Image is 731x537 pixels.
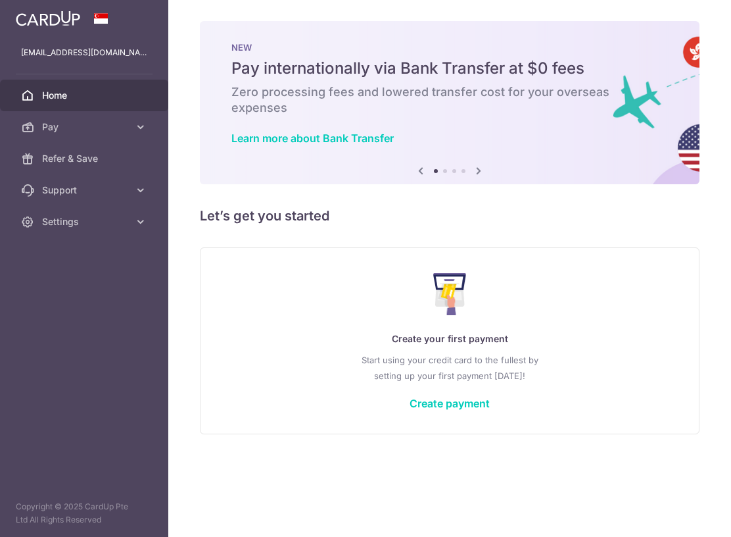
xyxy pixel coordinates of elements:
span: Home [42,89,129,102]
p: NEW [231,42,668,53]
p: Start using your credit card to the fullest by setting up your first payment [DATE]! [227,352,672,384]
a: Create payment [410,397,490,410]
span: Refer & Save [42,152,129,165]
h5: Let’s get you started [200,205,699,226]
p: Create your first payment [227,331,672,347]
img: CardUp [16,11,80,26]
h5: Pay internationally via Bank Transfer at $0 fees [231,58,668,79]
img: Make Payment [433,273,467,315]
h6: Zero processing fees and lowered transfer cost for your overseas expenses [231,84,668,116]
a: Learn more about Bank Transfer [231,132,394,145]
span: Pay [42,120,129,134]
span: Support [42,184,129,197]
img: Bank transfer banner [200,21,699,184]
span: Settings [42,215,129,228]
p: [EMAIL_ADDRESS][DOMAIN_NAME] [21,46,147,59]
